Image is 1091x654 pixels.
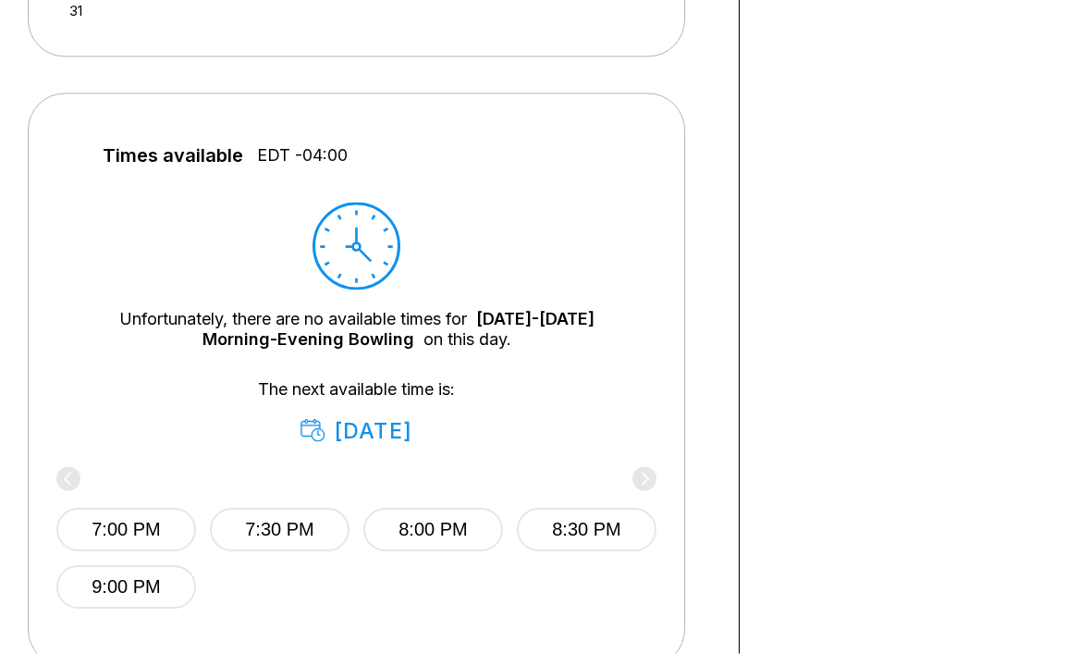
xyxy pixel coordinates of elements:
a: [DATE]-[DATE] Morning-Evening Bowling [202,309,595,349]
div: [DATE] [300,418,412,444]
span: EDT -04:00 [257,145,348,166]
button: 7:30 PM [210,509,349,552]
button: 8:30 PM [517,509,656,552]
span: Times available [103,145,243,166]
div: The next available time is: [84,379,629,444]
button: 7:00 PM [56,509,196,552]
button: 9:00 PM [56,566,196,610]
button: 8:00 PM [363,509,503,552]
div: Unfortunately, there are no available times for on this day. [84,309,629,350]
